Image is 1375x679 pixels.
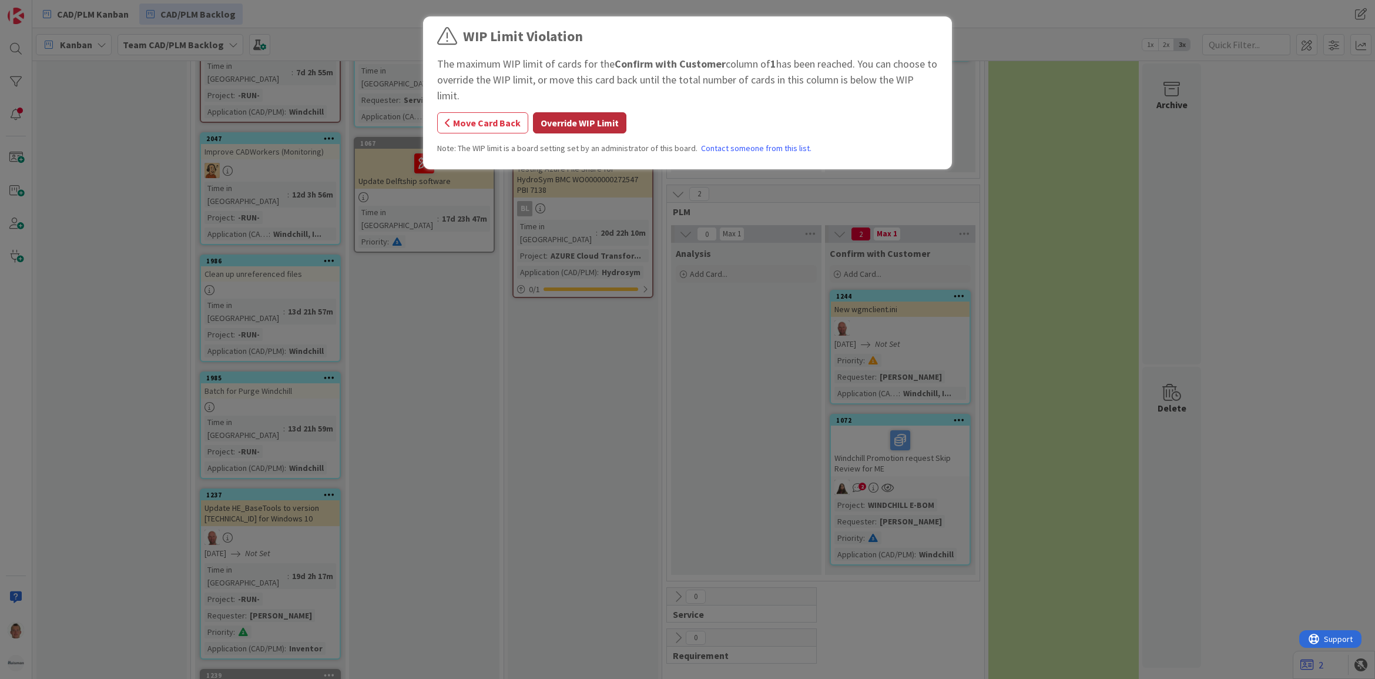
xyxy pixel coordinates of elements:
a: Contact someone from this list. [701,142,811,155]
div: WIP Limit Violation [463,26,583,47]
b: Confirm with Customer [615,57,726,71]
button: Override WIP Limit [533,112,626,133]
div: Note: The WIP limit is a board setting set by an administrator of this board. [437,142,938,155]
b: 1 [770,57,776,71]
button: Move Card Back [437,112,528,133]
span: Support [25,2,53,16]
div: The maximum WIP limit of cards for the column of has been reached. You can choose to override the... [437,56,938,103]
